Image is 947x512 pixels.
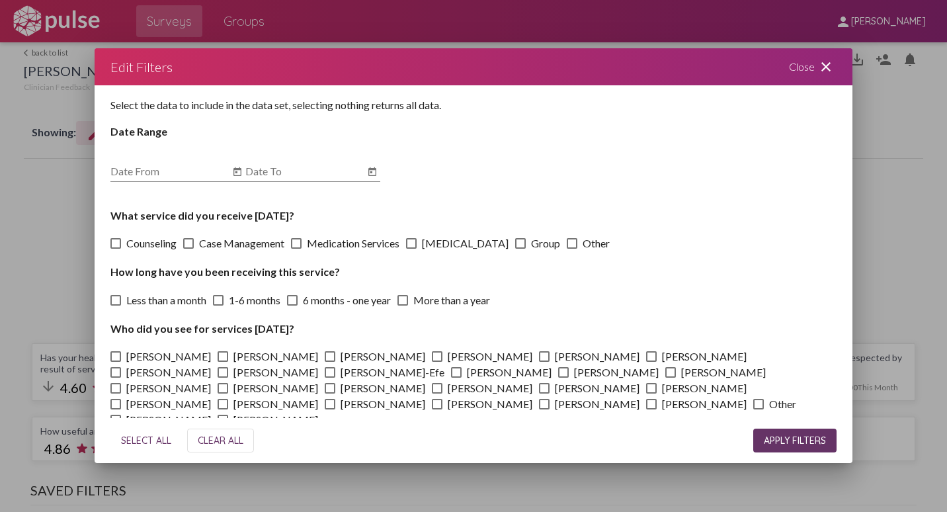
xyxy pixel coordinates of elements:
span: SELECT ALL [121,435,171,447]
span: [PERSON_NAME] [662,349,747,365]
h4: Who did you see for services [DATE]? [110,322,837,335]
span: Group [531,236,560,252]
span: [PERSON_NAME]-Efe [341,365,444,381]
button: APPLY FILTERS [753,429,837,453]
span: [PERSON_NAME] [448,381,532,397]
span: [PERSON_NAME] [448,349,532,365]
span: CLEAR ALL [198,435,243,447]
span: Other [583,236,610,252]
span: [PERSON_NAME] [126,381,211,397]
button: CLEAR ALL [187,429,254,453]
span: [PERSON_NAME] [574,365,659,381]
h4: How long have you been receiving this service? [110,266,837,278]
span: More than a year [413,292,490,308]
span: [PERSON_NAME] [448,397,532,413]
span: 1-6 months [229,292,280,308]
div: Edit Filters [110,56,173,77]
span: [PERSON_NAME] [555,397,639,413]
mat-icon: close [818,59,834,75]
span: 6 months - one year [303,292,391,308]
span: [MEDICAL_DATA] [422,236,509,252]
span: [PERSON_NAME] [126,349,211,365]
span: [PERSON_NAME] [681,365,766,381]
span: [PERSON_NAME] [126,397,211,413]
span: [PERSON_NAME] [341,381,425,397]
span: [PERSON_NAME] [662,381,747,397]
span: Medication Services [307,236,399,252]
span: Case Management [199,236,284,252]
button: SELECT ALL [110,429,182,453]
span: [PERSON_NAME] [555,381,639,397]
button: Open calendar [364,165,380,181]
span: [PERSON_NAME] [126,413,211,429]
span: [PERSON_NAME] [233,413,318,429]
span: Other [769,397,796,413]
span: Counseling [126,236,177,252]
span: [PERSON_NAME] [233,365,318,381]
span: [PERSON_NAME] [662,397,747,413]
span: [PERSON_NAME] [233,397,318,413]
span: [PERSON_NAME] [341,397,425,413]
div: Close [773,48,852,85]
h4: Date Range [110,126,837,138]
span: [PERSON_NAME] [467,365,552,381]
button: Open calendar [229,165,245,181]
span: Select the data to include in the data set, selecting nothing returns all data. [110,99,441,111]
span: APPLY FILTERS [764,435,826,447]
span: Less than a month [126,292,206,308]
span: [PERSON_NAME] [233,349,318,365]
h4: What service did you receive [DATE]? [110,209,837,222]
span: [PERSON_NAME] [555,349,639,365]
span: [PERSON_NAME] [341,349,425,365]
span: [PERSON_NAME] [126,365,211,381]
span: [PERSON_NAME] [233,381,318,397]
